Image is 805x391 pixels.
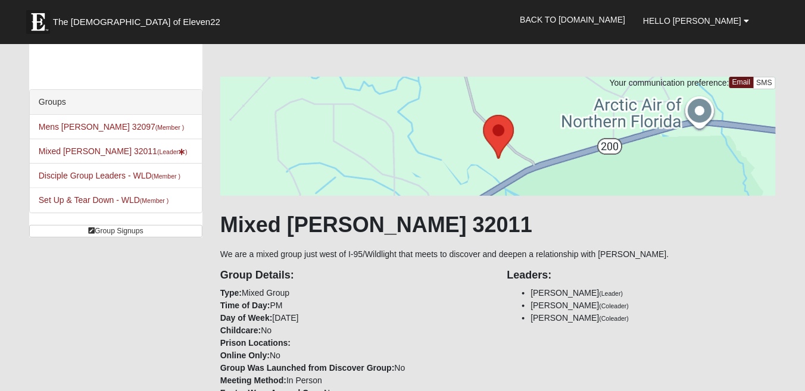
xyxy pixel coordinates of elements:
[39,146,188,156] a: Mixed [PERSON_NAME] 32011(Leader)
[531,312,776,324] li: [PERSON_NAME]
[220,338,291,348] strong: Prison Locations:
[753,77,776,89] a: SMS
[157,148,188,155] small: (Leader )
[140,197,169,204] small: (Member )
[507,269,776,282] h4: Leaders:
[220,288,242,298] strong: Type:
[610,78,729,87] span: Your communication preference:
[634,6,758,36] a: Hello [PERSON_NAME]
[220,269,489,282] h4: Group Details:
[531,287,776,299] li: [PERSON_NAME]
[600,290,623,297] small: (Leader)
[26,10,50,34] img: Eleven22 logo
[39,171,180,180] a: Disciple Group Leaders - WLD(Member )
[30,90,202,115] div: Groups
[152,173,180,180] small: (Member )
[600,315,629,322] small: (Coleader)
[531,299,776,312] li: [PERSON_NAME]
[53,16,220,28] span: The [DEMOGRAPHIC_DATA] of Eleven22
[29,225,202,237] a: Group Signups
[220,363,395,373] strong: Group Was Launched from Discover Group:
[220,351,270,360] strong: Online Only:
[511,5,635,35] a: Back to [DOMAIN_NAME]
[39,195,169,205] a: Set Up & Tear Down - WLD(Member )
[220,326,261,335] strong: Childcare:
[643,16,741,26] span: Hello [PERSON_NAME]
[39,122,185,132] a: Mens [PERSON_NAME] 32097(Member )
[600,302,629,309] small: (Coleader)
[729,77,754,88] a: Email
[155,124,184,131] small: (Member )
[220,212,776,237] h1: Mixed [PERSON_NAME] 32011
[220,313,273,323] strong: Day of Week:
[20,4,258,34] a: The [DEMOGRAPHIC_DATA] of Eleven22
[220,301,270,310] strong: Time of Day:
